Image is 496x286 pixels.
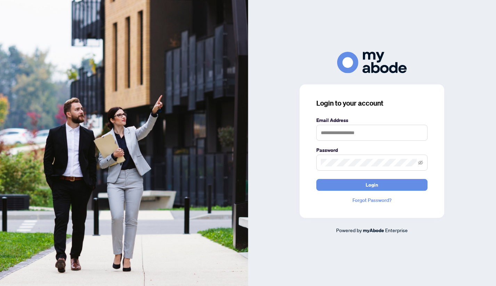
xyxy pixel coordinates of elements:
a: Forgot Password? [316,196,428,204]
button: Login [316,179,428,191]
img: ma-logo [337,52,407,73]
span: Login [366,179,378,190]
a: myAbode [363,227,384,234]
span: Enterprise [385,227,408,233]
label: Email Address [316,116,428,124]
label: Password [316,146,428,154]
h3: Login to your account [316,98,428,108]
span: Powered by [336,227,362,233]
span: eye-invisible [418,160,423,165]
